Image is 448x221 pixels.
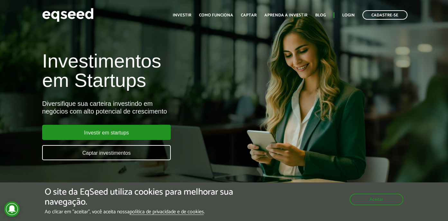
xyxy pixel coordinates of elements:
[362,10,407,20] a: Cadastre-se
[42,6,94,23] img: EqSeed
[45,209,260,215] p: Ao clicar em "aceitar", você aceita nossa .
[199,13,233,17] a: Como funciona
[241,13,257,17] a: Captar
[42,51,257,90] h1: Investimentos em Startups
[315,13,326,17] a: Blog
[42,145,171,160] a: Captar investimentos
[342,13,355,17] a: Login
[264,13,307,17] a: Aprenda a investir
[42,125,171,140] a: Investir em startups
[45,187,260,207] h5: O site da EqSeed utiliza cookies para melhorar sua navegação.
[42,100,257,115] div: Diversifique sua carteira investindo em negócios com alto potencial de crescimento
[350,194,403,205] button: Aceitar
[173,13,191,17] a: Investir
[130,209,204,215] a: política de privacidade e de cookies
